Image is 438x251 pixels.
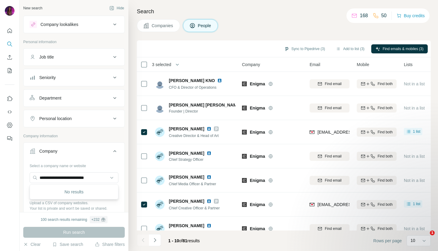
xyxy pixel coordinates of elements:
[168,238,179,243] span: 1 - 10
[5,106,14,117] button: Use Surfe API
[242,178,247,183] img: Logo of Enigma
[5,120,14,131] button: Dashboard
[5,6,14,16] img: Avatar
[105,4,128,13] button: Hide
[207,126,211,131] img: LinkedIn logo
[317,202,389,207] span: [EMAIL_ADDRESS][DOMAIN_NAME]
[430,230,435,235] span: 1
[250,153,265,159] span: Enigma
[5,133,14,144] button: Feedback
[155,151,165,161] img: Avatar
[39,54,54,60] div: Job title
[149,234,161,246] button: Navigate to next page
[310,79,349,88] button: Find email
[23,133,125,139] p: Company information
[169,198,204,204] span: [PERSON_NAME]
[360,12,368,19] p: 168
[52,241,83,247] button: Save search
[250,202,265,208] span: Enigma
[404,62,413,68] span: Lists
[30,200,118,206] p: Upload a CSV of company websites.
[169,109,235,114] span: Founder | Director
[207,199,211,204] img: LinkedIn logo
[250,81,265,87] span: Enigma
[169,78,215,83] span: [PERSON_NAME] KNO
[325,105,341,111] span: Find email
[24,50,124,64] button: Job title
[39,75,56,81] div: Seniority
[310,103,349,113] button: Find email
[207,223,211,228] img: LinkedIn logo
[381,12,387,19] p: 50
[155,79,165,89] img: Avatar
[5,39,14,49] button: Search
[357,62,369,68] span: Mobile
[152,62,171,68] span: 3 selected
[280,44,329,53] button: Sync to Pipedrive (3)
[397,11,425,20] button: Buy credits
[179,238,183,243] span: of
[250,129,265,135] span: Enigma
[169,126,204,132] span: [PERSON_NAME]
[357,152,397,161] button: Find both
[24,111,124,126] button: Personal location
[169,182,216,186] span: Chief Media Officer & Partner
[325,154,341,159] span: Find email
[152,23,174,29] span: Companies
[325,81,341,87] span: Find email
[169,157,214,162] span: Chief Strategy Officer
[95,241,125,247] button: Share filters
[5,25,14,36] button: Quick start
[169,174,204,180] span: [PERSON_NAME]
[404,154,425,159] span: Not in a list
[332,44,369,53] button: Add to list (3)
[310,62,320,68] span: Email
[169,102,241,108] span: [PERSON_NAME] [PERSON_NAME]
[310,202,314,208] img: provider findymail logo
[169,134,219,138] span: Creative Director & Head of Art
[411,237,415,243] p: 10
[250,105,265,111] span: Enigma
[378,154,393,159] span: Find both
[24,91,124,105] button: Department
[137,7,431,16] h4: Search
[169,223,204,229] span: [PERSON_NAME]
[242,226,247,231] img: Logo of Enigma
[373,238,402,244] span: Rows per page
[92,217,100,222] div: + 232
[217,78,222,83] img: LinkedIn logo
[24,144,124,161] button: Company
[242,154,247,159] img: Logo of Enigma
[169,229,214,235] span: Business Partner
[40,21,78,27] div: Company lookalikes
[183,238,188,243] span: 81
[357,79,397,88] button: Find both
[30,161,118,169] div: Select a company name or website
[242,81,247,86] img: Logo of Enigma
[5,52,14,63] button: Enrich CSV
[23,39,125,45] p: Personal information
[155,224,165,234] img: Avatar
[155,103,165,113] img: Avatar
[378,129,393,135] span: Find both
[169,206,220,210] span: Chief Creative Officer & Partner
[242,202,247,207] img: Logo of Enigma
[310,176,349,185] button: Find email
[207,151,211,156] img: LinkedIn logo
[23,241,40,247] button: Clear
[250,226,265,232] span: Enigma
[155,176,165,185] img: Avatar
[250,177,265,183] span: Enigma
[371,44,428,53] button: Find emails & mobiles (3)
[169,85,216,90] span: CFO & Director of Operations
[404,106,425,110] span: Not in a list
[378,81,393,87] span: Find both
[317,130,389,135] span: [EMAIL_ADDRESS][DOMAIN_NAME]
[242,130,247,135] img: Logo of Enigma
[169,150,204,156] span: [PERSON_NAME]
[5,93,14,104] button: Use Surfe on LinkedIn
[5,65,14,76] button: My lists
[31,186,117,198] div: No results
[383,46,424,52] span: Find emails & mobiles (3)
[310,129,314,135] img: provider findymail logo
